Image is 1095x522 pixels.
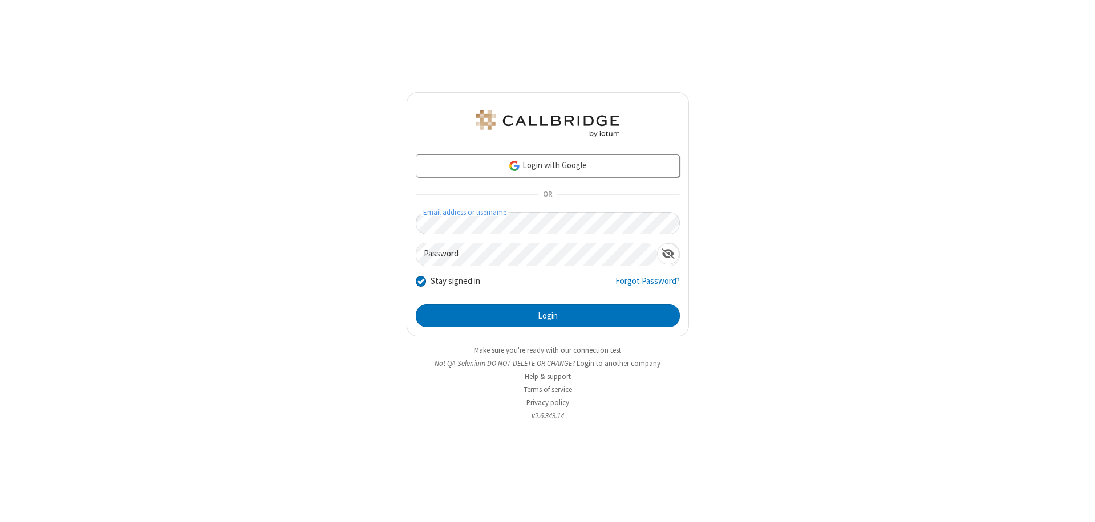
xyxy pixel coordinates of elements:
div: Show password [657,243,679,264]
span: OR [538,187,557,203]
a: Help & support [525,372,571,381]
label: Stay signed in [431,275,480,288]
img: google-icon.png [508,160,521,172]
input: Email address or username [416,212,680,234]
a: Privacy policy [526,398,569,407]
a: Make sure you're ready with our connection test [474,345,621,355]
a: Forgot Password? [615,275,680,296]
a: Terms of service [524,385,572,394]
input: Password [416,243,657,266]
img: QA Selenium DO NOT DELETE OR CHANGE [473,110,622,137]
button: Login [416,304,680,327]
button: Login to another company [577,358,660,369]
li: v2.6.349.14 [407,410,689,421]
li: Not QA Selenium DO NOT DELETE OR CHANGE? [407,358,689,369]
a: Login with Google [416,154,680,177]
